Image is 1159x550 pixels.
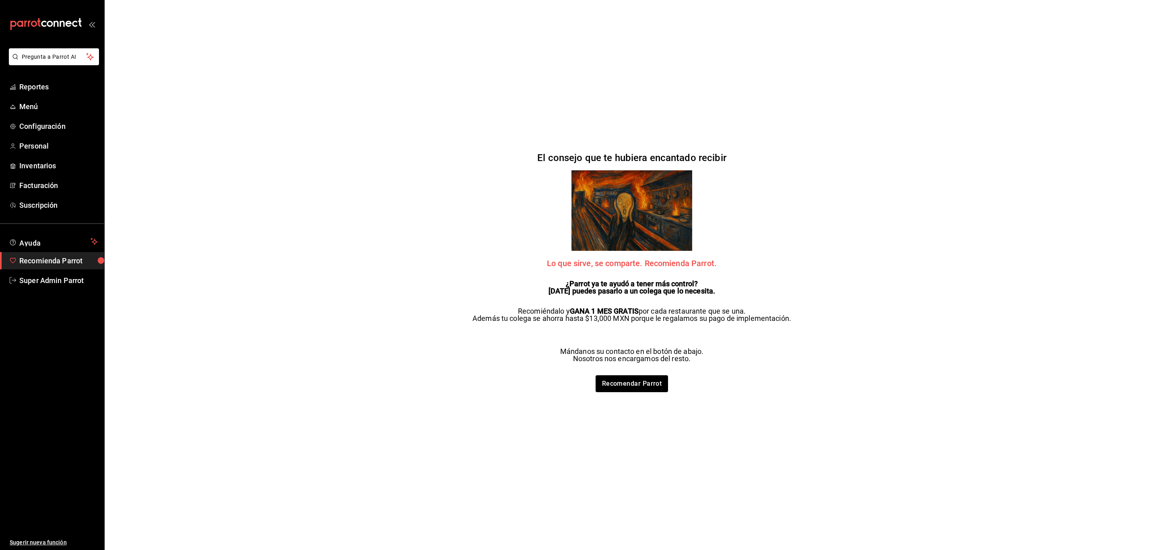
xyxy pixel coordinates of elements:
h2: El consejo que te hubiera encantado recibir [537,153,726,163]
span: Reportes [19,81,98,92]
strong: GANA 1 MES GRATIS [570,307,639,315]
span: Lo que sirve, se comparte. Recomienda Parrot. [547,259,717,267]
p: Recomiéndalo y por cada restaurante que se una. Además tu colega se ahorra hasta $13,000 MXN porq... [472,308,791,322]
span: Pregunta a Parrot AI [22,53,87,61]
span: Menú [19,101,98,112]
span: Suscripción [19,200,98,211]
a: Pregunta a Parrot AI [6,58,99,67]
span: Personal [19,141,98,151]
button: Pregunta a Parrot AI [9,48,99,65]
a: Recomendar Parrot [596,375,668,392]
span: Sugerir nueva función [10,538,98,547]
p: Mándanos su contacto en el botón de abajo. Nosotros nos encargamos del resto. [560,348,704,362]
button: open_drawer_menu [89,21,95,27]
span: Configuración [19,121,98,132]
img: referrals Parrot [571,170,692,251]
span: Super Admin Parrot [19,275,98,286]
span: Facturación [19,180,98,191]
strong: [DATE] puedes pasarlo a un colega que lo necesita. [549,287,716,295]
strong: ¿Parrot ya te ayudó a tener más control? [566,279,698,288]
span: Ayuda [19,237,87,246]
span: Inventarios [19,160,98,171]
span: Recomienda Parrot [19,255,98,266]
